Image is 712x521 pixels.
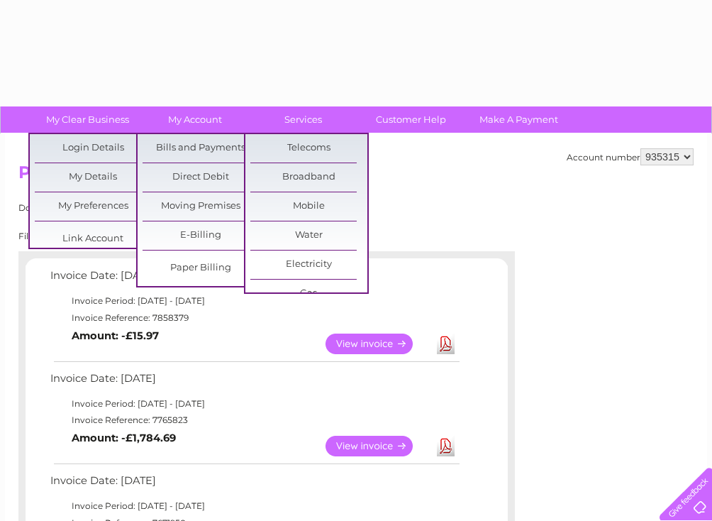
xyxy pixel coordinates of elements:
[47,498,462,515] td: Invoice Period: [DATE] - [DATE]
[47,369,462,395] td: Invoice Date: [DATE]
[250,221,367,250] a: Water
[18,227,391,244] div: Filter by date
[72,432,176,444] b: Amount: -£1,784.69
[137,106,254,133] a: My Account
[250,192,367,221] a: Mobile
[250,134,367,163] a: Telecoms
[47,471,462,498] td: Invoice Date: [DATE]
[143,192,260,221] a: Moving Premises
[143,221,260,250] a: E-Billing
[35,163,152,192] a: My Details
[352,106,469,133] a: Customer Help
[460,106,577,133] a: Make A Payment
[47,395,462,412] td: Invoice Period: [DATE] - [DATE]
[326,334,430,354] a: View
[437,436,455,456] a: Download
[47,309,462,327] td: Invoice Reference: 7858379
[143,163,260,192] a: Direct Debit
[29,106,146,133] a: My Clear Business
[250,163,367,192] a: Broadband
[18,203,391,213] div: Download or view any of your previous invoices below.
[47,266,462,292] td: Invoice Date: [DATE]
[250,251,367,279] a: Electricity
[35,225,152,253] a: Link Account
[250,280,367,308] a: Gas
[567,148,694,165] div: Account number
[245,106,362,133] a: Services
[47,292,462,309] td: Invoice Period: [DATE] - [DATE]
[18,163,694,190] h2: Previous Invoices
[72,329,159,342] b: Amount: -£15.97
[35,134,152,163] a: Login Details
[437,334,455,354] a: Download
[35,192,152,221] a: My Preferences
[143,254,260,283] a: Paper Billing
[143,134,260,163] a: Bills and Payments
[326,436,430,456] a: View
[47,412,462,429] td: Invoice Reference: 7765823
